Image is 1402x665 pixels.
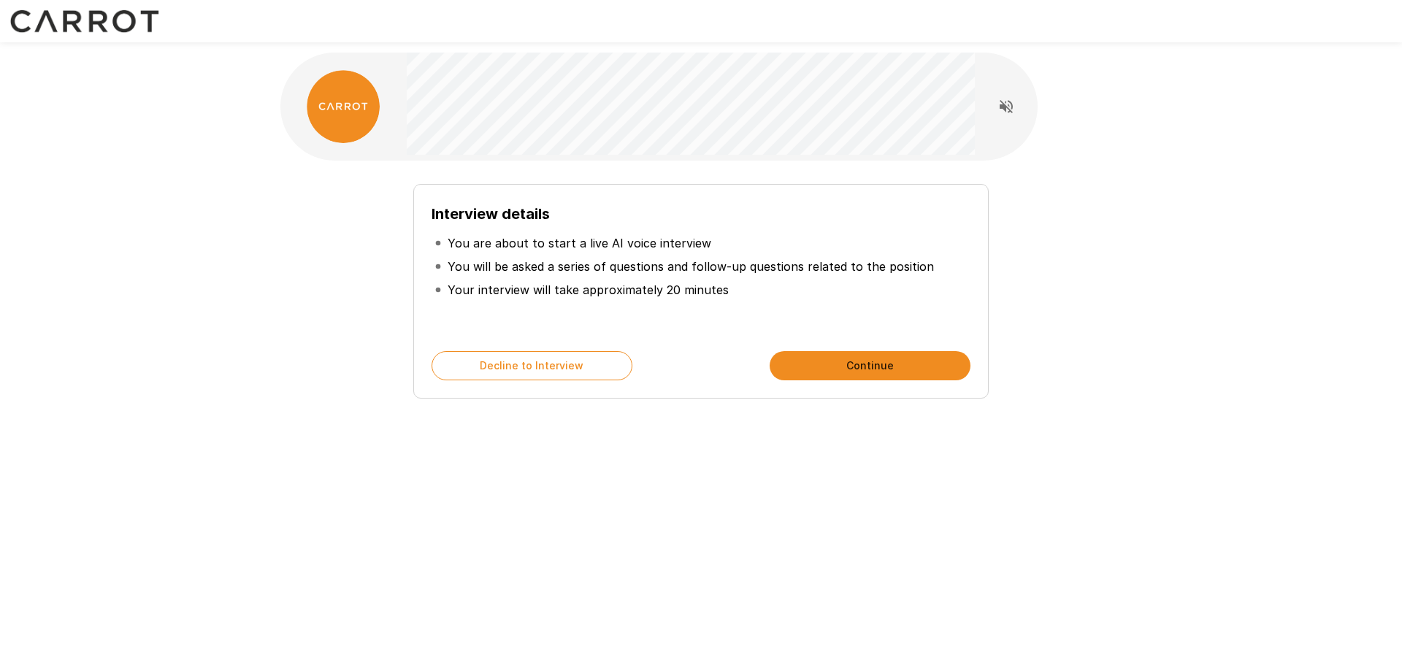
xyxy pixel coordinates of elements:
[448,281,729,299] p: Your interview will take approximately 20 minutes
[432,205,550,223] b: Interview details
[432,351,632,380] button: Decline to Interview
[992,92,1021,121] button: Read questions aloud
[307,70,380,143] img: carrot_logo.png
[770,351,970,380] button: Continue
[448,234,711,252] p: You are about to start a live AI voice interview
[448,258,934,275] p: You will be asked a series of questions and follow-up questions related to the position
